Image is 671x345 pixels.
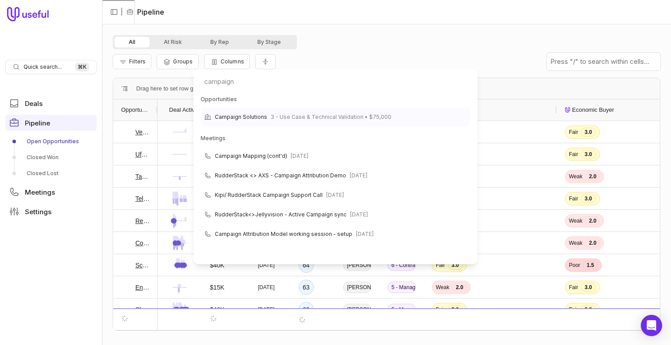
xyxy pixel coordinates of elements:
[215,209,347,220] span: RudderStack<>Jellyvision - Active Campaign sync
[215,229,352,239] span: Campaign Attribution Model working session - setup
[197,94,474,261] div: Suggestions
[350,209,368,220] span: [DATE]
[215,112,267,122] span: Campaign Solutions
[350,170,367,181] span: [DATE]
[215,151,287,161] span: Campaign Mapping (cont'd)
[356,229,374,239] span: [DATE]
[326,190,344,200] span: [DATE]
[201,133,470,144] div: Meetings
[215,190,323,200] span: Kipi/ RudderStack Campaign Support Call
[215,170,346,181] span: RudderStack <> AXS - Campaign Attribution Demo
[271,112,391,122] span: 3 - Use Case & Technical Validation • $75,000
[197,73,474,90] input: Search for pages and commands...
[291,151,308,161] span: [DATE]
[201,94,470,105] div: Opportunities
